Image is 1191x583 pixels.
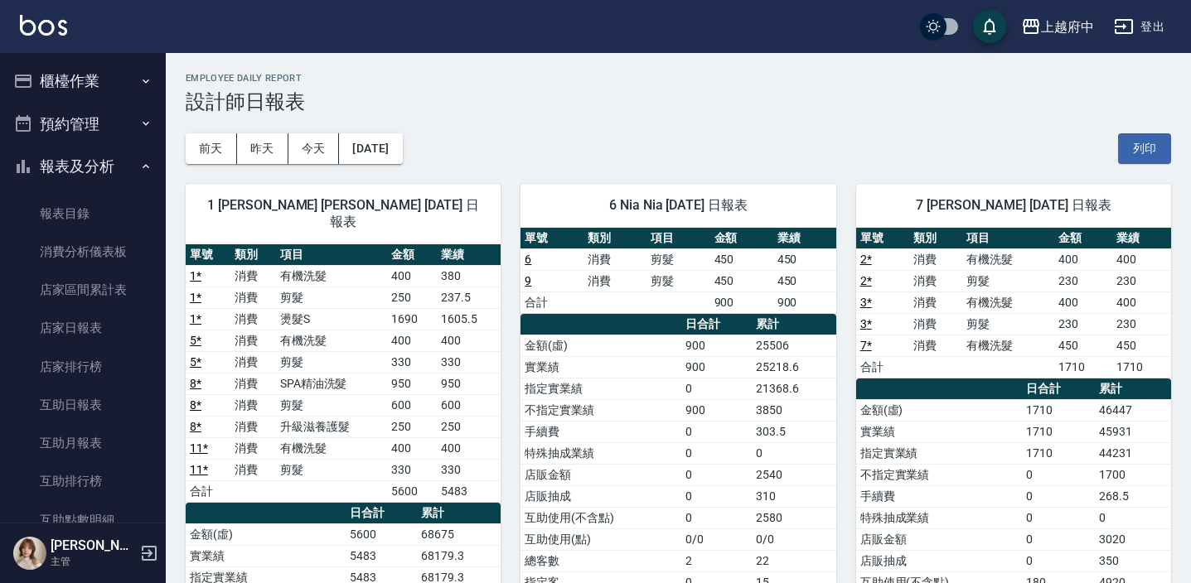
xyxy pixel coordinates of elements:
td: 600 [387,394,437,416]
img: Logo [20,15,67,36]
td: 450 [1112,335,1171,356]
th: 金額 [710,228,773,249]
th: 業績 [773,228,836,249]
td: 330 [387,459,437,480]
button: 上越府中 [1014,10,1101,44]
th: 類別 [230,244,275,266]
td: 合計 [186,480,230,502]
td: 350 [1095,550,1171,571]
td: 指定實業績 [856,442,1022,464]
td: 68179.3 [417,545,501,566]
th: 單號 [186,244,230,266]
td: 剪髮 [276,287,387,308]
td: 特殊抽成業績 [856,507,1022,528]
td: 消費 [230,373,275,394]
td: 1710 [1022,399,1095,421]
td: 互助使用(不含點) [520,507,680,528]
td: 0/0 [681,528,752,550]
th: 單號 [520,228,583,249]
button: [DATE] [339,133,402,164]
td: 230 [1112,313,1171,335]
td: 0 [681,485,752,507]
td: 金額(虛) [186,523,346,545]
td: 5483 [437,480,501,502]
td: 900 [710,291,773,313]
td: 380 [437,265,501,287]
td: 消費 [909,313,962,335]
td: 實業績 [186,545,346,566]
td: 0 [752,442,836,464]
td: 230 [1054,313,1113,335]
a: 店家排行榜 [7,348,159,386]
td: 總客數 [520,550,680,571]
td: 升級滋養護髮 [276,416,387,437]
span: 7 [PERSON_NAME] [DATE] 日報表 [876,197,1151,214]
td: 330 [437,459,501,480]
td: 400 [387,437,437,459]
td: 237.5 [437,287,501,308]
td: 消費 [230,330,275,351]
td: 剪髮 [276,351,387,373]
td: 400 [437,437,501,459]
td: 剪髮 [646,248,709,270]
td: 店販抽成 [520,485,680,507]
td: 有機洗髮 [962,248,1054,270]
td: 實業績 [856,421,1022,442]
td: 450 [710,270,773,291]
th: 類別 [583,228,646,249]
img: Person [13,537,46,570]
td: 消費 [583,270,646,291]
td: 1710 [1022,421,1095,442]
a: 互助日報表 [7,386,159,424]
button: 預約管理 [7,103,159,146]
a: 互助月報表 [7,424,159,462]
td: 1690 [387,308,437,330]
button: 報表及分析 [7,145,159,188]
td: 有機洗髮 [276,437,387,459]
td: 21368.6 [752,378,836,399]
td: 0 [1095,507,1171,528]
button: 登出 [1107,12,1171,42]
a: 互助點數明細 [7,501,159,539]
td: 600 [437,394,501,416]
td: 0 [1022,528,1095,550]
th: 日合計 [346,503,416,524]
h2: Employee Daily Report [186,73,1171,84]
td: 303.5 [752,421,836,442]
td: 0 [681,378,752,399]
td: 400 [1112,291,1171,313]
td: 金額(虛) [520,335,680,356]
a: 店家區間累計表 [7,271,159,309]
p: 主管 [51,554,135,569]
th: 累計 [752,314,836,335]
th: 日合計 [681,314,752,335]
td: 0 [1022,485,1095,507]
td: 消費 [909,335,962,356]
th: 金額 [387,244,437,266]
button: 今天 [288,133,340,164]
td: 268.5 [1095,485,1171,507]
td: 400 [387,265,437,287]
td: 900 [681,399,752,421]
td: 指定實業績 [520,378,680,399]
td: 消費 [909,248,962,270]
td: 店販金額 [520,464,680,485]
td: 68675 [417,523,501,545]
td: 店販金額 [856,528,1022,550]
td: 230 [1112,270,1171,291]
td: 3850 [752,399,836,421]
td: 消費 [909,270,962,291]
td: 0 [1022,464,1095,485]
td: 330 [387,351,437,373]
td: 900 [681,356,752,378]
td: 0 [681,464,752,485]
td: 金額(虛) [856,399,1022,421]
td: 330 [437,351,501,373]
th: 項目 [276,244,387,266]
th: 金額 [1054,228,1113,249]
td: 0 [1022,507,1095,528]
td: 2 [681,550,752,571]
td: 剪髮 [646,270,709,291]
td: 5600 [346,523,416,545]
td: 0/0 [752,528,836,550]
